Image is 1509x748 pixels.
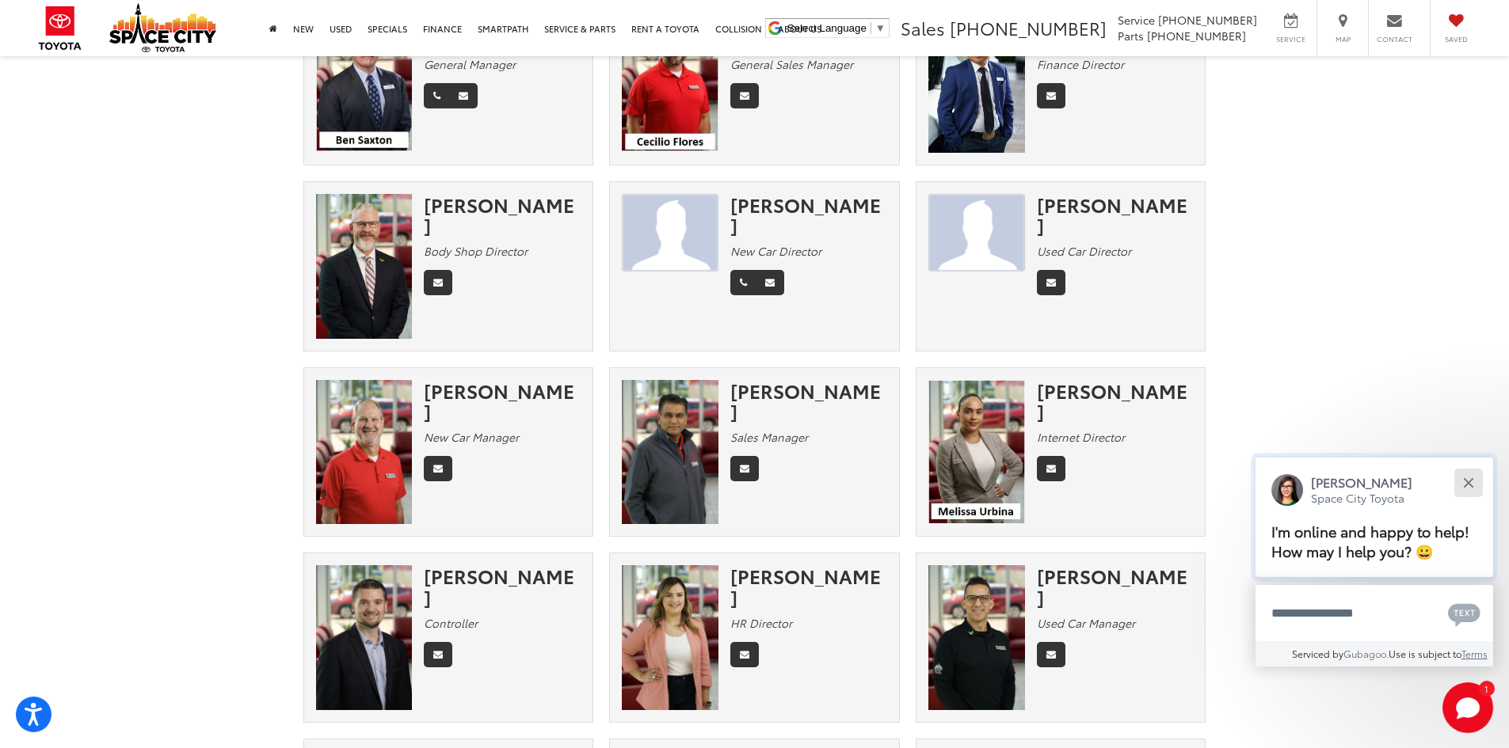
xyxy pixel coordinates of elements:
[1343,647,1389,660] a: Gubagoo.
[730,194,887,236] div: [PERSON_NAME]
[730,456,759,481] a: Email
[1377,34,1412,44] span: Contact
[1037,83,1065,108] a: Email
[875,22,886,34] span: ▼
[1037,243,1131,259] em: Used Car Director
[730,83,759,108] a: Email
[901,15,945,40] span: Sales
[730,429,808,445] em: Sales Manager
[1256,585,1493,642] textarea: Type your message
[1448,602,1480,627] svg: Text
[1484,685,1488,692] span: 1
[424,56,516,72] em: General Manager
[424,380,581,422] div: [PERSON_NAME]
[730,56,853,72] em: General Sales Manager
[424,429,519,445] em: New Car Manager
[622,194,718,272] img: JAMES TAYLOR
[1271,521,1469,561] span: I'm online and happy to help! How may I help you? 😀
[1037,194,1194,236] div: [PERSON_NAME]
[787,22,886,34] a: Select Language​
[928,7,1025,153] img: Nam Pham
[424,642,452,667] a: Email
[730,642,759,667] a: Email
[928,380,1025,523] img: Melissa Urbina
[1256,458,1493,666] div: Close[PERSON_NAME]Space City ToyotaI'm online and happy to help! How may I help you? 😀Type your m...
[730,380,887,422] div: [PERSON_NAME]
[1037,429,1125,445] em: Internet Director
[730,615,792,631] em: HR Director
[424,83,450,108] a: Phone
[1292,647,1343,660] span: Serviced by
[1037,456,1065,481] a: Email
[756,270,784,295] a: Email
[730,270,756,295] a: Phone
[424,456,452,481] a: Email
[424,615,478,631] em: Controller
[109,3,216,52] img: Space City Toyota
[928,565,1025,710] img: Candelario Perez
[1311,473,1412,491] p: [PERSON_NAME]
[1037,615,1135,631] em: Used Car Manager
[1442,682,1493,733] svg: Start Chat
[1389,647,1461,660] span: Use is subject to
[424,565,581,607] div: [PERSON_NAME]
[1311,491,1412,506] p: Space City Toyota
[1158,12,1257,28] span: [PHONE_NUMBER]
[1325,34,1360,44] span: Map
[424,194,581,236] div: [PERSON_NAME]
[316,194,413,339] img: Sean Patterson
[622,565,718,710] img: Olivia Ellenberger
[1461,647,1488,660] a: Terms
[1451,465,1485,499] button: Close
[1118,28,1144,44] span: Parts
[1037,380,1194,422] div: [PERSON_NAME]
[622,7,718,152] img: Cecilio Flores
[1147,28,1246,44] span: [PHONE_NUMBER]
[424,270,452,295] a: Email
[1439,34,1473,44] span: Saved
[1273,34,1309,44] span: Service
[316,7,413,152] img: Ben Saxton
[871,22,871,34] span: ​
[787,22,867,34] span: Select Language
[1118,12,1155,28] span: Service
[950,15,1107,40] span: [PHONE_NUMBER]
[928,194,1025,272] img: Marco Compean
[316,565,413,710] img: Scott Bullis
[1442,682,1493,733] button: Toggle Chat Window
[449,83,478,108] a: Email
[1037,56,1124,72] em: Finance Director
[1037,270,1065,295] a: Email
[730,243,821,259] em: New Car Director
[622,380,718,525] img: Oz Ali
[1037,642,1065,667] a: Email
[316,380,413,525] img: David Hardy
[424,243,528,259] em: Body Shop Director
[730,565,887,607] div: [PERSON_NAME]
[1443,595,1485,631] button: Chat with SMS
[1037,565,1194,607] div: [PERSON_NAME]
